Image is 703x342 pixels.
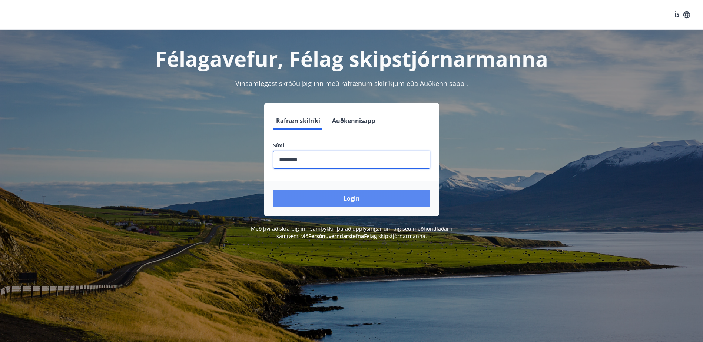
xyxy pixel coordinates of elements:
[235,79,468,88] span: Vinsamlegast skráðu þig inn með rafrænum skilríkjum eða Auðkennisappi.
[273,112,323,130] button: Rafræn skilríki
[273,190,430,207] button: Login
[94,44,610,73] h1: Félagavefur, Félag skipstjórnarmanna
[273,142,430,149] label: Sími
[308,232,364,239] a: Persónuverndarstefna
[329,112,378,130] button: Auðkennisapp
[670,8,694,21] button: ÍS
[251,225,452,239] span: Með því að skrá þig inn samþykkir þú að upplýsingar um þig séu meðhöndlaðar í samræmi við Félag s...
